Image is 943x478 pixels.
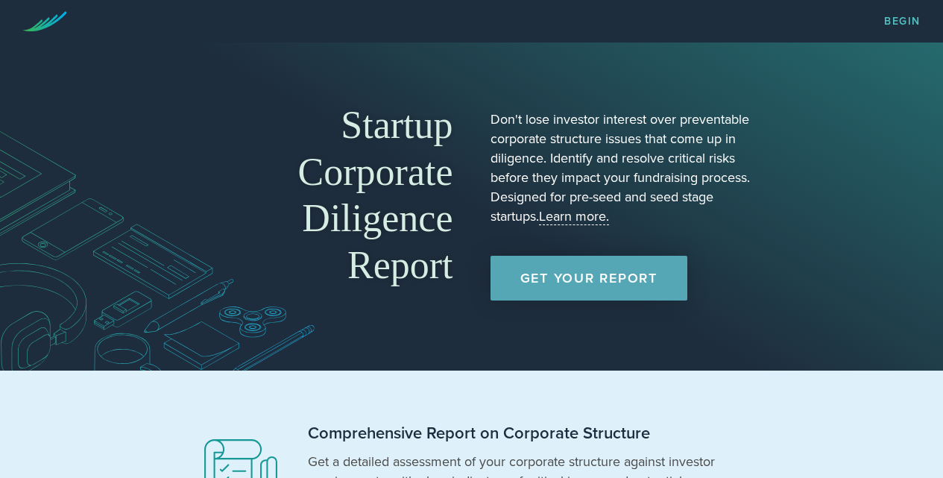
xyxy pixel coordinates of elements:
p: Don't lose investor interest over preventable corporate structure issues that come up in diligenc... [491,110,755,226]
h1: Startup Corporate Diligence Report [189,102,453,289]
a: Get Your Report [491,256,687,301]
a: Learn more. [539,208,609,225]
a: Begin [884,16,921,27]
h2: Comprehensive Report on Corporate Structure [308,423,725,444]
